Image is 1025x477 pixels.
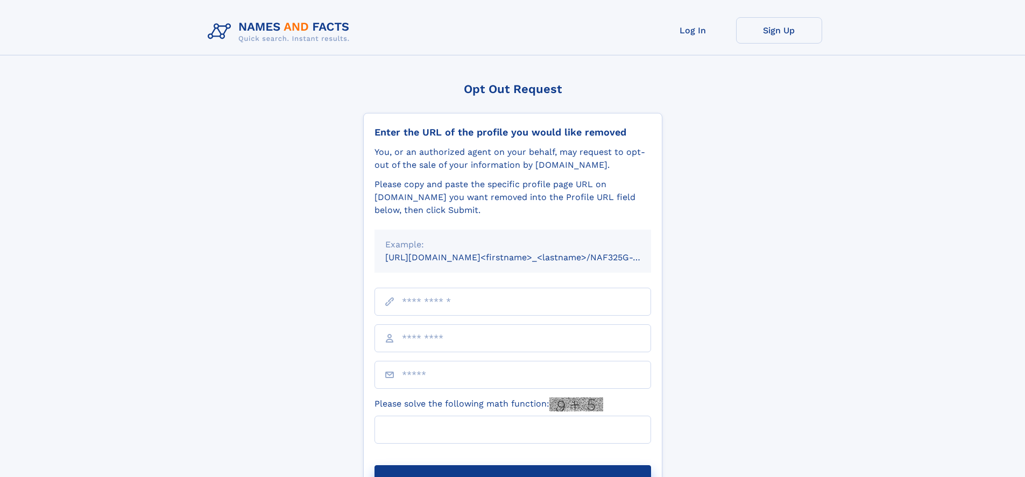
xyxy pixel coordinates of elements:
[203,17,358,46] img: Logo Names and Facts
[374,126,651,138] div: Enter the URL of the profile you would like removed
[363,82,662,96] div: Opt Out Request
[374,397,603,411] label: Please solve the following math function:
[650,17,736,44] a: Log In
[736,17,822,44] a: Sign Up
[374,178,651,217] div: Please copy and paste the specific profile page URL on [DOMAIN_NAME] you want removed into the Pr...
[374,146,651,172] div: You, or an authorized agent on your behalf, may request to opt-out of the sale of your informatio...
[385,238,640,251] div: Example:
[385,252,671,262] small: [URL][DOMAIN_NAME]<firstname>_<lastname>/NAF325G-xxxxxxxx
